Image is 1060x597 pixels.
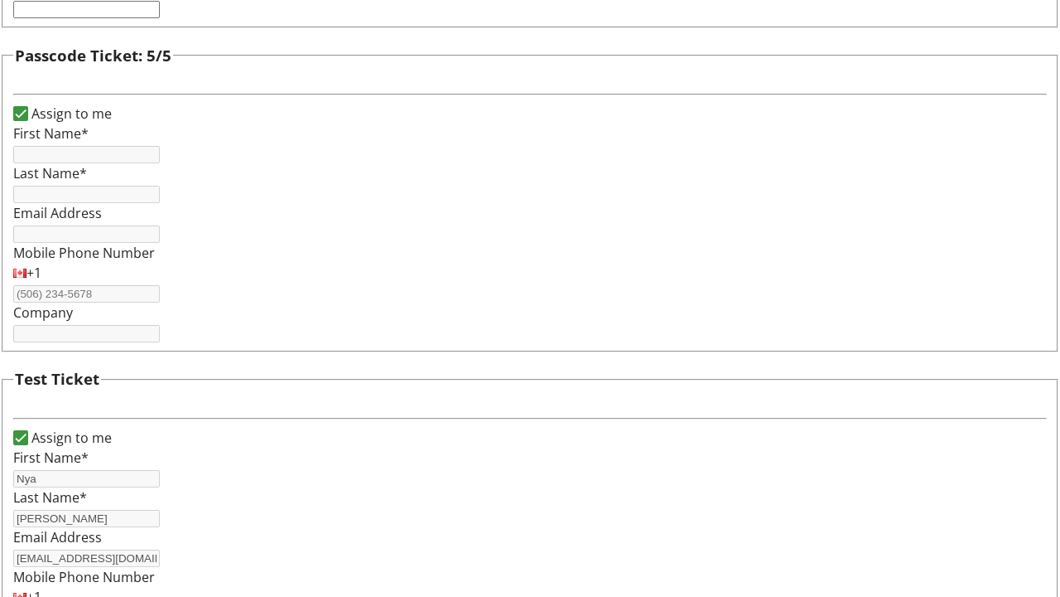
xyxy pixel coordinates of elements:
[13,568,155,586] label: Mobile Phone Number
[15,367,99,391] h3: Test Ticket
[28,428,112,448] label: Assign to me
[13,488,87,507] label: Last Name*
[13,124,89,143] label: First Name*
[13,449,89,467] label: First Name*
[13,244,155,262] label: Mobile Phone Number
[13,528,102,546] label: Email Address
[13,285,160,303] input: (506) 234-5678
[13,164,87,182] label: Last Name*
[15,44,171,67] h3: Passcode Ticket: 5/5
[28,104,112,124] label: Assign to me
[13,303,73,322] label: Company
[13,204,102,222] label: Email Address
